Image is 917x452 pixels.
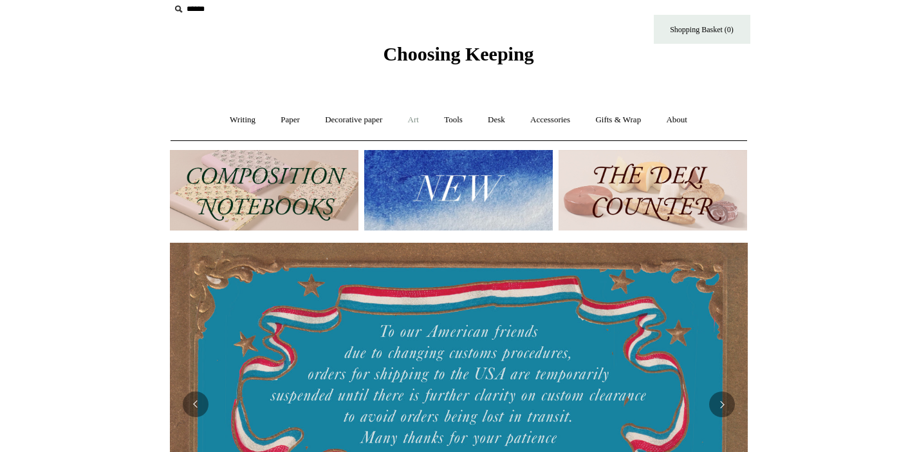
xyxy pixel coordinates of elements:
button: Previous [183,391,208,417]
a: Writing [218,103,267,137]
a: Art [396,103,431,137]
a: Choosing Keeping [383,53,533,62]
a: Shopping Basket (0) [654,15,750,44]
a: Paper [269,103,311,137]
a: Decorative paper [313,103,394,137]
a: Tools [432,103,474,137]
a: Gifts & Wrap [584,103,653,137]
span: Choosing Keeping [383,43,533,64]
img: The Deli Counter [559,150,747,231]
img: New.jpg__PID:f73bdf93-380a-4a35-bcfe-7823039498e1 [364,150,553,231]
a: Accessories [519,103,582,137]
a: Desk [476,103,517,137]
button: Next [709,391,735,417]
a: About [654,103,699,137]
img: 202302 Composition ledgers.jpg__PID:69722ee6-fa44-49dd-a067-31375e5d54ec [170,150,358,231]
